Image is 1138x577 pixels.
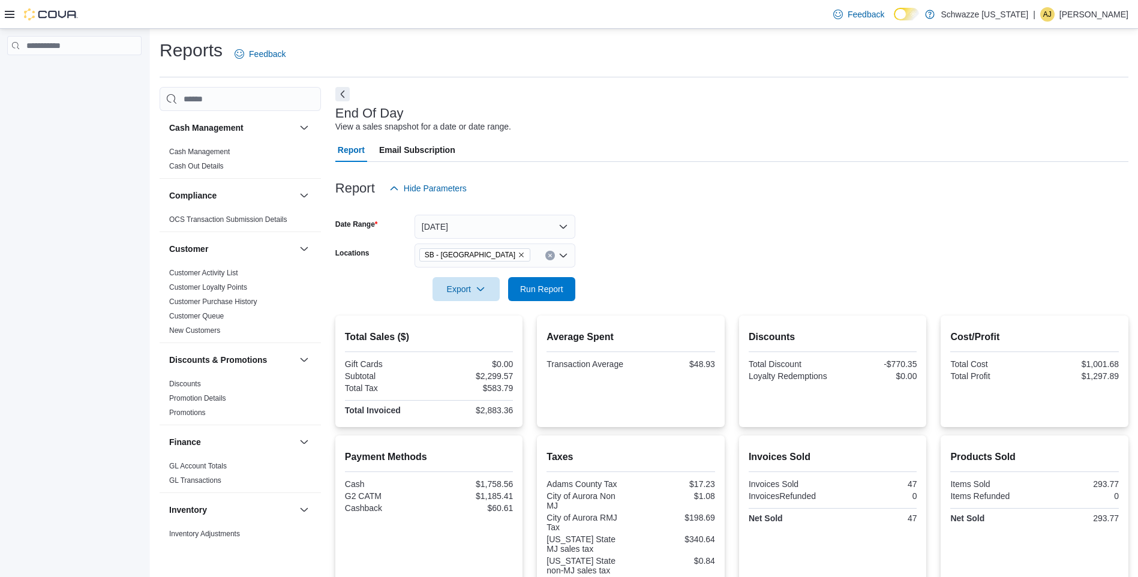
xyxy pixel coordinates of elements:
[835,491,917,501] div: 0
[1043,7,1052,22] span: AJ
[749,513,783,523] strong: Net Sold
[425,249,515,261] span: SB - [GEOGRAPHIC_DATA]
[894,20,894,21] span: Dark Mode
[547,359,628,369] div: Transaction Average
[950,359,1032,369] div: Total Cost
[1040,7,1055,22] div: Arcelia Johnson
[431,503,513,513] div: $60.61
[1033,7,1035,22] p: |
[894,8,919,20] input: Dark Mode
[518,251,525,259] button: Remove SB - Aurora from selection in this group
[169,312,224,320] a: Customer Queue
[297,435,311,449] button: Finance
[169,122,244,134] h3: Cash Management
[431,479,513,489] div: $1,758.56
[169,461,227,471] span: GL Account Totals
[335,106,404,121] h3: End Of Day
[297,353,311,367] button: Discounts & Promotions
[547,330,715,344] h2: Average Spent
[415,215,575,239] button: [DATE]
[24,8,78,20] img: Cova
[633,359,715,369] div: $48.93
[169,311,224,321] span: Customer Queue
[950,479,1032,489] div: Items Sold
[160,377,321,425] div: Discounts & Promotions
[828,2,889,26] a: Feedback
[950,330,1119,344] h2: Cost/Profit
[169,504,295,516] button: Inventory
[297,242,311,256] button: Customer
[1037,491,1119,501] div: 0
[547,491,628,510] div: City of Aurora Non MJ
[547,556,628,575] div: [US_STATE] State non-MJ sales tax
[835,359,917,369] div: -$770.35
[633,491,715,501] div: $1.08
[169,379,201,389] span: Discounts
[835,513,917,523] div: 47
[633,556,715,566] div: $0.84
[545,251,555,260] button: Clear input
[547,450,715,464] h2: Taxes
[547,513,628,532] div: City of Aurora RMJ Tax
[749,330,917,344] h2: Discounts
[335,181,375,196] h3: Report
[431,491,513,501] div: $1,185.41
[160,459,321,492] div: Finance
[297,121,311,135] button: Cash Management
[169,326,220,335] a: New Customers
[169,436,201,448] h3: Finance
[1037,479,1119,489] div: 293.77
[169,269,238,277] a: Customer Activity List
[379,138,455,162] span: Email Subscription
[547,534,628,554] div: [US_STATE] State MJ sales tax
[345,479,427,489] div: Cash
[169,283,247,292] span: Customer Loyalty Points
[440,277,493,301] span: Export
[385,176,472,200] button: Hide Parameters
[249,48,286,60] span: Feedback
[848,8,884,20] span: Feedback
[335,248,370,258] label: Locations
[1059,7,1128,22] p: [PERSON_NAME]
[169,162,224,170] a: Cash Out Details
[950,450,1119,464] h2: Products Sold
[160,266,321,342] div: Customer
[297,503,311,517] button: Inventory
[419,248,530,262] span: SB - Aurora
[335,87,350,101] button: Next
[749,371,830,381] div: Loyalty Redemptions
[169,436,295,448] button: Finance
[169,476,221,485] a: GL Transactions
[508,277,575,301] button: Run Report
[950,491,1032,501] div: Items Refunded
[1037,513,1119,523] div: 293.77
[169,243,208,255] h3: Customer
[749,450,917,464] h2: Invoices Sold
[169,147,230,157] span: Cash Management
[338,138,365,162] span: Report
[431,383,513,393] div: $583.79
[169,297,257,306] a: Customer Purchase History
[520,283,563,295] span: Run Report
[749,359,830,369] div: Total Discount
[169,408,206,417] a: Promotions
[345,491,427,501] div: G2 CATM
[633,513,715,522] div: $198.69
[169,190,217,202] h3: Compliance
[169,393,226,403] span: Promotion Details
[1037,359,1119,369] div: $1,001.68
[950,371,1032,381] div: Total Profit
[169,354,295,366] button: Discounts & Promotions
[169,243,295,255] button: Customer
[160,145,321,178] div: Cash Management
[169,543,267,553] span: Inventory by Product Historical
[169,504,207,516] h3: Inventory
[169,530,240,538] a: Inventory Adjustments
[345,330,514,344] h2: Total Sales ($)
[335,121,511,133] div: View a sales snapshot for a date or date range.
[345,450,514,464] h2: Payment Methods
[345,405,401,415] strong: Total Invoiced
